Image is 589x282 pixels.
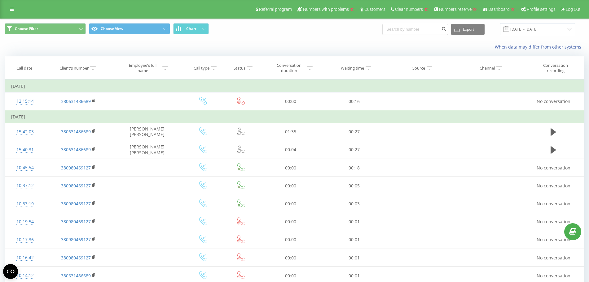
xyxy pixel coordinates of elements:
[451,24,485,35] button: Export
[537,273,570,279] span: No conversation
[11,198,39,210] div: 10:33:19
[259,231,322,249] td: 00:00
[61,147,91,152] a: 380631486689
[412,66,425,71] div: Source
[61,165,91,171] a: 380980469127
[322,177,386,195] td: 00:05
[112,123,183,141] td: [PERSON_NAME] [PERSON_NAME]
[364,7,385,12] span: Customers
[322,249,386,267] td: 00:01
[439,7,472,12] span: Numbers reserve
[272,63,305,73] div: Conversation duration
[259,177,322,195] td: 00:00
[61,273,91,279] a: 380631486689
[61,255,91,261] a: 380980469127
[537,98,570,104] span: No conversation
[11,216,39,228] div: 10:19:54
[61,183,91,189] a: 380980469127
[112,141,183,159] td: [PERSON_NAME] [PERSON_NAME]
[11,126,39,138] div: 15:42:03
[537,219,570,224] span: No conversation
[382,24,448,35] input: Search by number
[535,63,576,73] div: Conversation recording
[186,27,196,31] span: Chart
[61,237,91,242] a: 380980469127
[322,159,386,177] td: 00:18
[322,123,386,141] td: 00:27
[11,162,39,174] div: 10:45:54
[259,92,322,111] td: 00:00
[259,249,322,267] td: 00:00
[480,66,495,71] div: Channel
[566,7,581,12] span: Log Out
[322,141,386,159] td: 00:27
[395,7,423,12] span: Clear numbers
[89,23,170,34] button: Choose View
[11,144,39,156] div: 15:40:31
[537,201,570,207] span: No conversation
[61,98,91,104] a: 380631486689
[234,66,245,71] div: Status
[5,111,584,123] td: [DATE]
[527,7,556,12] span: Profile settings
[303,7,349,12] span: Numbers with problems
[488,7,510,12] span: Dashboard
[537,183,570,189] span: No conversation
[61,201,91,207] a: 380980469127
[11,234,39,246] div: 10:17:36
[125,63,161,73] div: Employee's full name
[259,7,292,12] span: Referral program
[16,66,32,71] div: Call date
[537,165,570,171] span: No conversation
[341,66,364,71] div: Waiting time
[537,255,570,261] span: No conversation
[322,92,386,111] td: 00:16
[259,159,322,177] td: 00:00
[194,66,209,71] div: Call type
[322,231,386,249] td: 00:01
[259,123,322,141] td: 01:35
[11,180,39,192] div: 10:37:12
[259,213,322,231] td: 00:00
[5,23,86,34] button: Choose Filter
[259,141,322,159] td: 00:04
[259,195,322,213] td: 00:00
[322,213,386,231] td: 00:01
[15,26,38,31] span: Choose Filter
[11,95,39,107] div: 12:15:14
[61,129,91,135] a: 380631486689
[322,195,386,213] td: 00:03
[59,66,89,71] div: Client's number
[11,252,39,264] div: 10:16:42
[11,270,39,282] div: 10:14:12
[173,23,209,34] button: Chart
[61,219,91,224] a: 380980469127
[537,237,570,242] span: No conversation
[5,80,584,92] td: [DATE]
[495,44,584,50] a: When data may differ from other systems
[3,264,18,279] button: Open CMP widget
